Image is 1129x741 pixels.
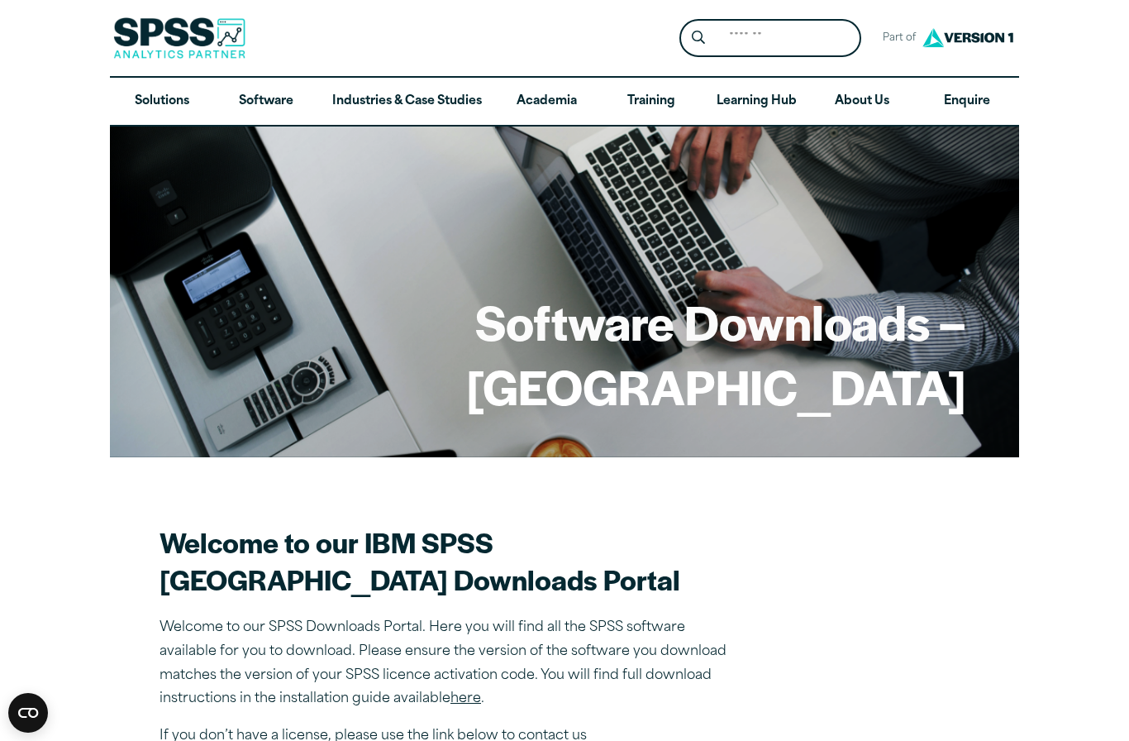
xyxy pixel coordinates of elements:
a: Learning Hub [703,78,810,126]
span: Part of [874,26,918,50]
img: SPSS Analytics Partner [113,17,245,59]
nav: Desktop version of site main menu [110,78,1019,126]
a: About Us [810,78,914,126]
button: Search magnifying glass icon [684,23,714,54]
a: Industries & Case Studies [319,78,495,126]
img: Version1 Logo [918,22,1017,53]
a: Academia [495,78,599,126]
svg: Search magnifying glass icon [692,31,705,45]
form: Site Header Search Form [679,19,861,58]
a: Training [599,78,703,126]
h2: Welcome to our IBM SPSS [GEOGRAPHIC_DATA] Downloads Portal [160,523,738,598]
a: Enquire [915,78,1019,126]
a: Software [214,78,318,126]
a: Solutions [110,78,214,126]
p: Welcome to our SPSS Downloads Portal. Here you will find all the SPSS software available for you ... [160,616,738,711]
a: here [450,692,481,705]
h1: Software Downloads – [GEOGRAPHIC_DATA] [163,289,966,418]
button: Open CMP widget [8,693,48,733]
